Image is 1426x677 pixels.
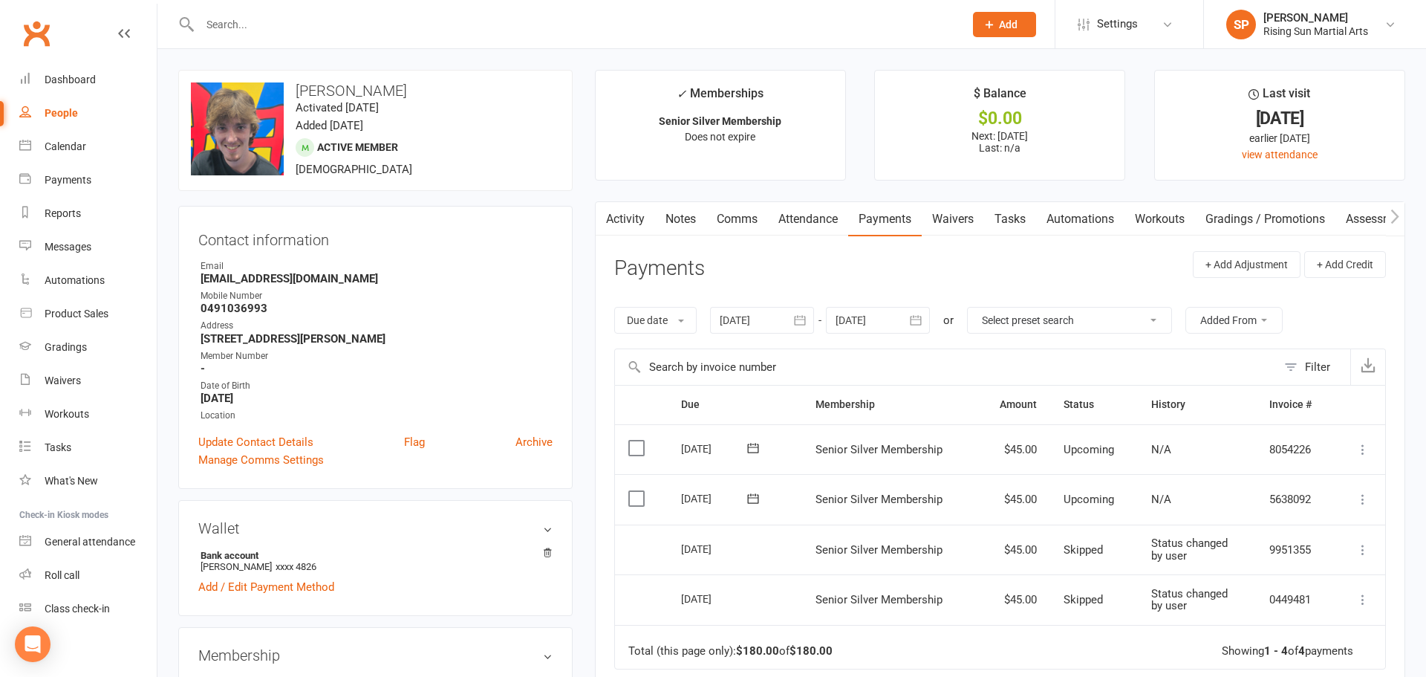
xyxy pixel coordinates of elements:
strong: [EMAIL_ADDRESS][DOMAIN_NAME] [201,272,553,285]
a: Update Contact Details [198,433,313,451]
div: Address [201,319,553,333]
div: Product Sales [45,308,108,320]
span: Senior Silver Membership [815,443,942,456]
h3: Contact information [198,226,553,248]
span: xxxx 4826 [276,561,316,572]
a: Add / Edit Payment Method [198,578,334,596]
a: Roll call [19,559,157,592]
a: Assessments [1335,202,1426,236]
span: Senior Silver Membership [815,543,942,557]
td: 9951355 [1256,525,1335,575]
time: Added [DATE] [296,119,363,132]
a: Dashboard [19,63,157,97]
th: Invoice # [1256,386,1335,424]
div: Email [201,259,553,273]
div: [DATE] [681,437,749,460]
th: Amount [977,386,1050,424]
a: People [19,97,157,130]
div: Member Number [201,349,553,363]
button: + Add Adjustment [1193,251,1300,278]
div: Waivers [45,375,81,386]
div: Last visit [1248,84,1310,111]
a: Class kiosk mode [19,592,157,626]
img: image1755241450.png [191,82,284,175]
a: Comms [706,202,768,236]
div: Open Intercom Messenger [15,626,51,662]
div: Dashboard [45,74,96,85]
div: Filter [1305,358,1330,376]
a: Tasks [19,431,157,464]
h3: [PERSON_NAME] [191,82,560,99]
span: N/A [1151,493,1171,506]
div: Roll call [45,569,79,581]
div: What's New [45,475,98,487]
th: Due [668,386,801,424]
a: Payments [848,202,922,236]
div: Reports [45,207,81,219]
td: 8054226 [1256,424,1335,475]
button: Filter [1277,349,1350,385]
div: SP [1226,10,1256,39]
div: earlier [DATE] [1168,130,1391,146]
a: Flag [404,433,425,451]
div: Automations [45,274,105,286]
strong: $180.00 [789,644,833,658]
a: Reports [19,197,157,230]
div: Class check-in [45,603,110,615]
span: Upcoming [1064,443,1114,456]
a: Workouts [19,398,157,431]
a: Manage Comms Settings [198,451,324,469]
div: Showing of payments [1222,645,1353,658]
div: Messages [45,241,91,253]
div: Workouts [45,408,89,420]
span: Upcoming [1064,493,1114,506]
a: Activity [596,202,655,236]
a: Product Sales [19,297,157,331]
th: History [1138,386,1255,424]
span: Senior Silver Membership [815,593,942,606]
div: [DATE] [681,487,749,510]
i: ✓ [677,87,686,101]
a: Waivers [922,202,984,236]
td: $45.00 [977,474,1050,525]
a: Calendar [19,130,157,163]
div: Date of Birth [201,379,553,393]
td: $45.00 [977,574,1050,625]
div: Calendar [45,140,86,152]
td: 5638092 [1256,474,1335,525]
strong: - [201,362,553,375]
div: General attendance [45,536,135,548]
span: Status changed by user [1151,587,1228,613]
strong: Bank account [201,550,545,561]
a: Workouts [1124,202,1195,236]
span: Settings [1097,7,1138,41]
strong: [DATE] [201,392,553,405]
input: Search by invoice number [615,349,1277,385]
div: Payments [45,174,91,186]
a: Messages [19,230,157,264]
div: $0.00 [888,111,1111,126]
th: Membership [802,386,977,424]
td: 0449481 [1256,574,1335,625]
strong: $180.00 [736,644,779,658]
a: Attendance [768,202,848,236]
a: What's New [19,464,157,498]
button: + Add Credit [1304,251,1386,278]
a: Clubworx [18,15,55,52]
strong: [STREET_ADDRESS][PERSON_NAME] [201,332,553,346]
span: Skipped [1064,543,1103,557]
div: Memberships [677,84,764,111]
input: Search... [195,14,954,35]
time: Activated [DATE] [296,101,379,114]
div: Tasks [45,441,71,453]
div: People [45,107,78,119]
div: [DATE] [1168,111,1391,126]
strong: 0491036993 [201,302,553,315]
strong: 1 - 4 [1264,644,1288,658]
a: Gradings / Promotions [1195,202,1335,236]
div: Total (this page only): of [628,645,833,658]
span: Add [999,19,1018,30]
th: Status [1050,386,1139,424]
a: General attendance kiosk mode [19,525,157,559]
a: Waivers [19,364,157,398]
